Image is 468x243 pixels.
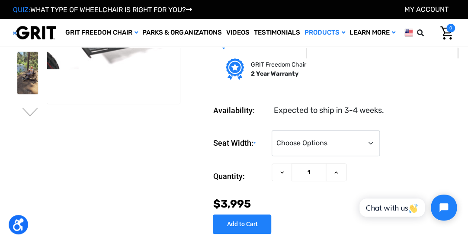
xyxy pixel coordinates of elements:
p: GRIT Freedom Chair [251,60,306,69]
iframe: Tidio Chat [350,187,464,228]
img: Cart [440,26,453,40]
a: Account [404,5,449,13]
a: Products [302,19,347,47]
label: Seat Width: [213,130,267,157]
a: Parks & Organizations [140,19,224,47]
a: Cart with 0 items [434,24,455,42]
a: Testimonials [251,19,302,47]
span: 0 [446,24,455,32]
span: QUIZ: [13,6,30,14]
img: us.png [404,27,413,38]
a: Learn More [347,19,397,47]
dt: Availability: [213,105,267,116]
a: QUIZ:WHAT TYPE OF WHEELCHAIR IS RIGHT FOR YOU? [13,6,192,14]
span: $3,995 [213,198,250,210]
dd: Expected to ship in 3-4 weeks. [273,105,384,116]
strong: 2 Year Warranty [251,70,298,77]
a: Videos [224,19,251,47]
button: Go to slide 3 of 4 [21,108,39,118]
a: GRIT Freedom Chair [63,19,140,47]
input: Add to Cart [213,214,271,234]
label: Quantity: [213,163,267,189]
input: Search [430,24,434,42]
img: GRIT Freedom Chair: Spartan [17,52,38,94]
img: GRIT All-Terrain Wheelchair and Mobility Equipment [13,26,56,40]
img: Grit freedom [226,58,244,80]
